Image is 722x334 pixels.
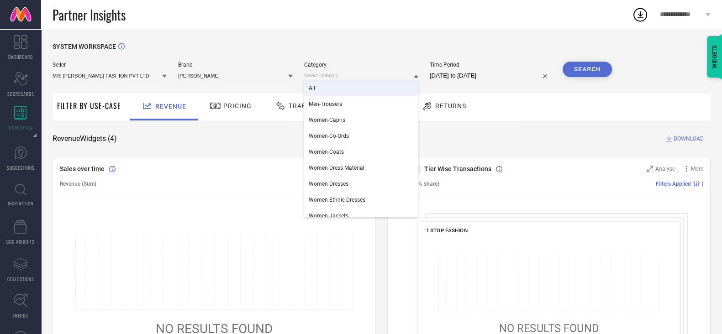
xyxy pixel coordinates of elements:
[309,181,348,187] span: Women-Dresses
[304,128,418,144] div: Women-Co-Ords
[6,238,35,245] span: CDC INSIGHTS
[53,62,167,68] span: Seller
[304,176,418,192] div: Women-Dresses
[702,181,703,187] span: |
[8,124,33,131] span: WORKSPACE
[8,200,33,207] span: INSPIRATION
[53,134,117,143] span: Revenue Widgets ( 4 )
[426,227,468,234] span: 1 STOP FASHION
[424,165,491,172] span: Tier Wise Transactions
[647,166,653,172] svg: Zoom
[309,85,315,91] span: All
[309,117,345,123] span: Women-Capris
[7,164,35,171] span: SUGGESTIONS
[563,62,612,77] button: Search
[304,80,418,96] div: All
[309,197,365,203] span: Women-Ethnic Dresses
[60,181,96,187] span: Revenue (Sum)
[57,100,121,111] span: Filter By Use-Case
[8,53,33,60] span: DASHBOARD
[656,181,691,187] span: Filters Applied
[7,90,34,97] span: SCORECARDS
[53,5,126,24] span: Partner Insights
[304,144,418,160] div: Women-Coats
[309,149,344,155] span: Women-Coats
[430,70,551,81] input: Select time period
[304,71,418,80] input: Select category
[304,112,418,128] div: Women-Capris
[304,160,418,176] div: Women-Dress Material
[223,102,252,110] span: Pricing
[289,102,317,110] span: Traffic
[309,101,342,107] span: Men-Trousers
[304,208,418,224] div: Women-Jackets
[435,102,466,110] span: Returns
[155,103,186,110] span: Revenue
[7,276,34,282] span: COLLECTIONS
[632,6,648,23] div: Open download list
[674,134,704,143] span: DOWNLOAD
[304,96,418,112] div: Men-Trousers
[309,165,364,171] span: Women-Dress Material
[13,312,28,319] span: TRENDS
[304,192,418,208] div: Women-Ethnic Dresses
[304,62,418,68] span: Category
[309,133,349,139] span: Women-Co-Ords
[53,43,116,50] span: SYSTEM WORKSPACE
[655,166,675,172] span: Analyse
[178,62,292,68] span: Brand
[60,165,105,172] span: Sales over time
[430,62,551,68] span: Time Period
[309,213,348,219] span: Women-Jackets
[691,166,703,172] span: More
